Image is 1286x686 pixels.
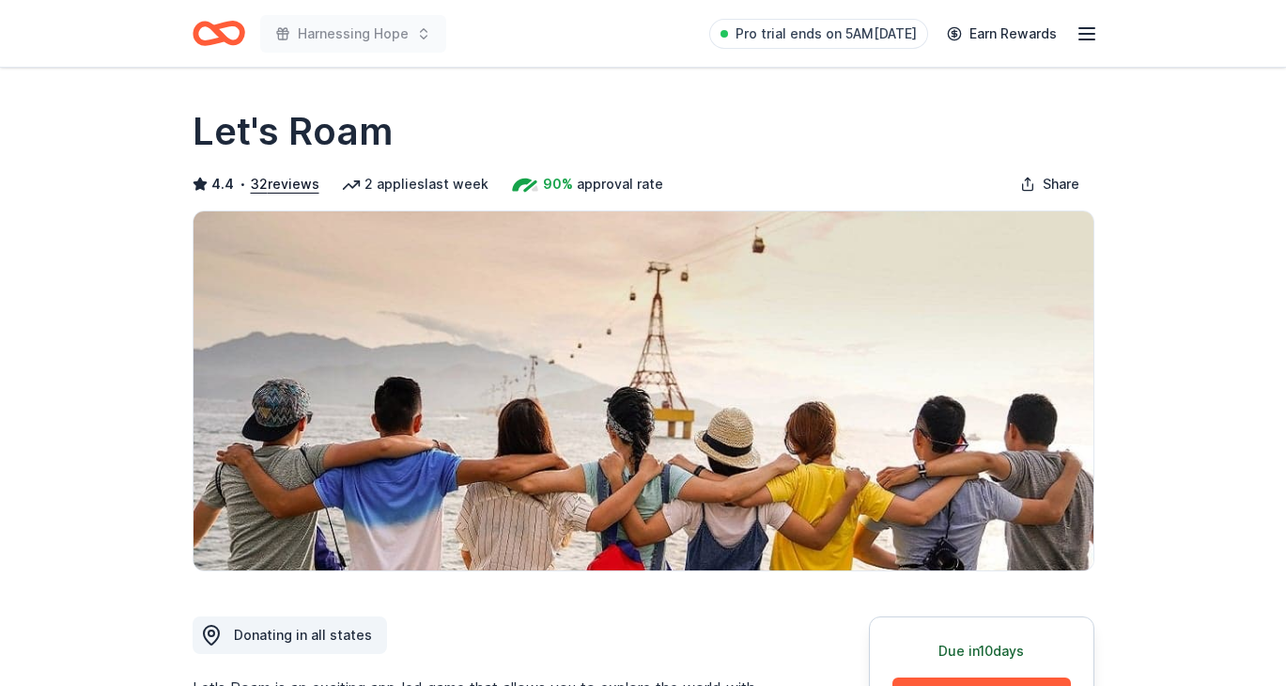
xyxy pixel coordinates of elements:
[1005,165,1094,203] button: Share
[936,17,1068,51] a: Earn Rewards
[709,19,928,49] a: Pro trial ends on 5AM[DATE]
[193,105,393,158] h1: Let's Roam
[342,173,488,195] div: 2 applies last week
[211,173,234,195] span: 4.4
[234,627,372,643] span: Donating in all states
[736,23,917,45] span: Pro trial ends on 5AM[DATE]
[251,173,319,195] button: 32reviews
[193,11,245,55] a: Home
[577,173,663,195] span: approval rate
[1043,173,1079,195] span: Share
[194,211,1093,570] img: Image for Let's Roam
[892,640,1071,663] div: Due in 10 days
[260,15,446,53] button: Harnessing Hope
[239,177,245,192] span: •
[298,23,409,45] span: Harnessing Hope
[543,173,573,195] span: 90%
